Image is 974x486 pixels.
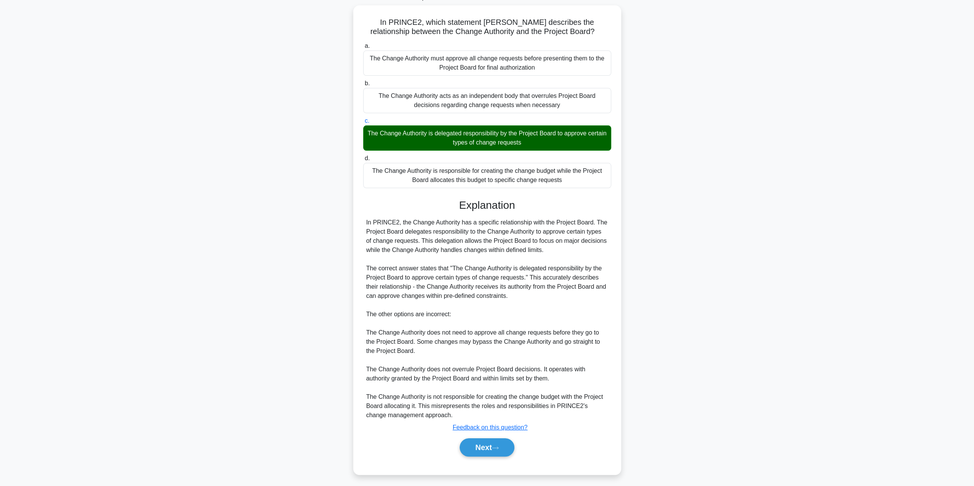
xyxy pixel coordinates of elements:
span: d. [365,155,370,161]
div: The Change Authority acts as an independent body that overrules Project Board decisions regarding... [363,88,611,113]
span: c. [365,117,369,124]
div: The Change Authority is responsible for creating the change budget while the Project Board alloca... [363,163,611,188]
div: In PRINCE2, the Change Authority has a specific relationship with the Project Board. The Project ... [366,218,608,420]
span: a. [365,42,370,49]
div: The Change Authority must approve all change requests before presenting them to the Project Board... [363,50,611,76]
h3: Explanation [368,199,607,212]
a: Feedback on this question? [453,424,528,431]
button: Next [460,438,514,457]
div: The Change Authority is delegated responsibility by the Project Board to approve certain types of... [363,125,611,151]
h5: In PRINCE2, which statement [PERSON_NAME] describes the relationship between the Change Authority... [362,18,612,37]
span: b. [365,80,370,86]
